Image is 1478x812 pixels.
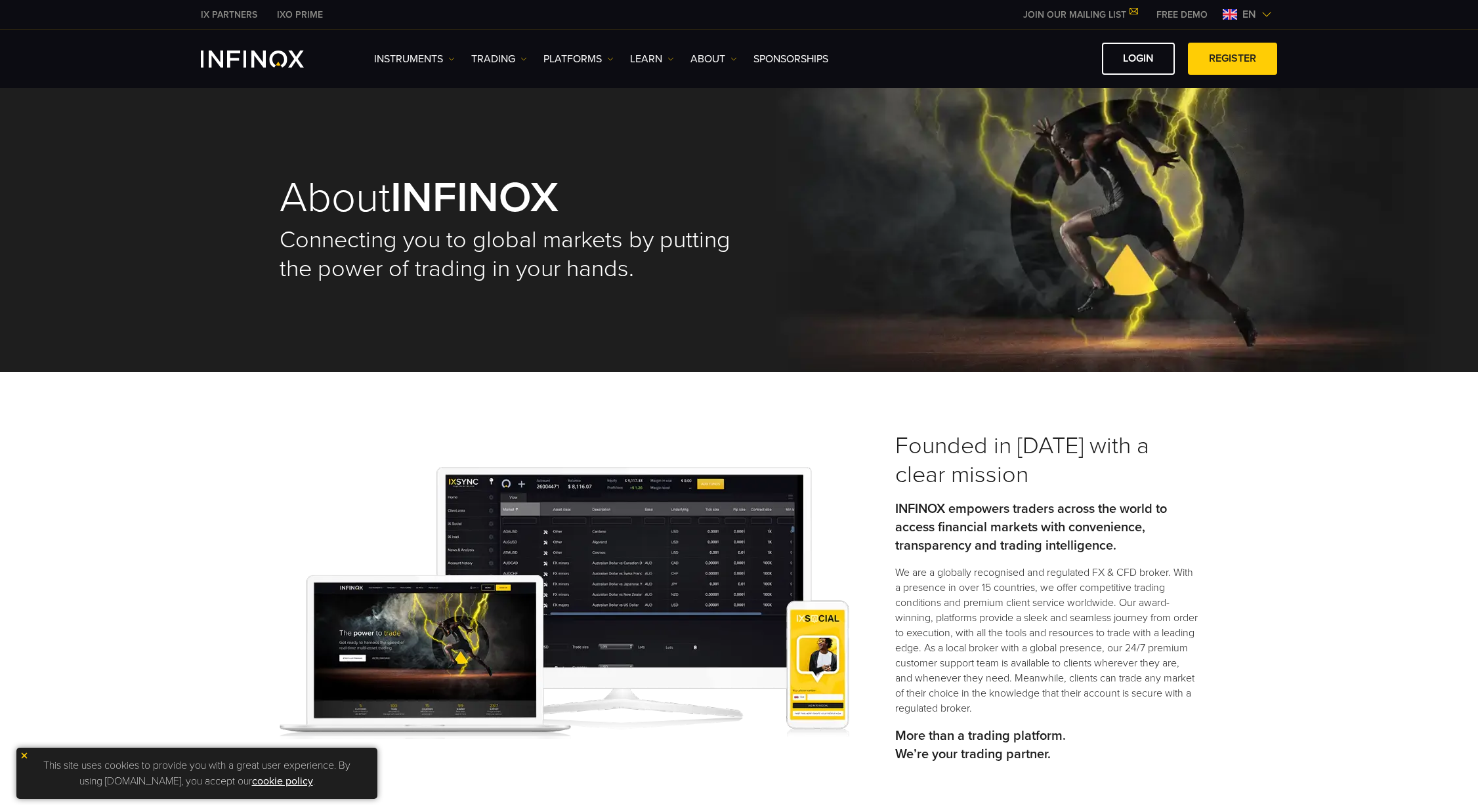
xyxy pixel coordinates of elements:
a: TRADING [471,51,527,67]
h2: Connecting you to global markets by putting the power of trading in your hands. [280,226,739,283]
strong: INFINOX [391,172,559,224]
a: INFINOX Logo [201,51,335,68]
p: INFINOX empowers traders across the world to access financial markets with convenience, transpare... [895,500,1198,555]
p: More than a trading platform. We’re your trading partner. [895,727,1198,763]
a: INFINOX MENU [1147,8,1217,22]
span: en [1237,7,1261,22]
a: PLATFORMS [543,51,614,67]
a: ABOUT [690,51,737,67]
img: yellow close icon [20,751,29,760]
h1: About [280,176,739,219]
a: Learn [630,51,674,67]
a: INFINOX [191,8,267,22]
a: LOGIN [1102,43,1175,75]
a: SPONSORSHIPS [753,51,828,67]
a: cookie policy [252,775,313,788]
p: This site uses cookies to provide you with a great user experience. By using [DOMAIN_NAME], you a... [23,754,371,792]
h3: Founded in [DATE] with a clear mission [895,432,1198,489]
a: REGISTER [1188,43,1277,75]
a: Instruments [374,51,455,67]
a: INFINOX [267,8,333,22]
a: JOIN OUR MAILING LIST [1013,9,1147,20]
p: We are a globally recognised and regulated FX & CFD broker. With a presence in over 15 countries,... [895,565,1198,716]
